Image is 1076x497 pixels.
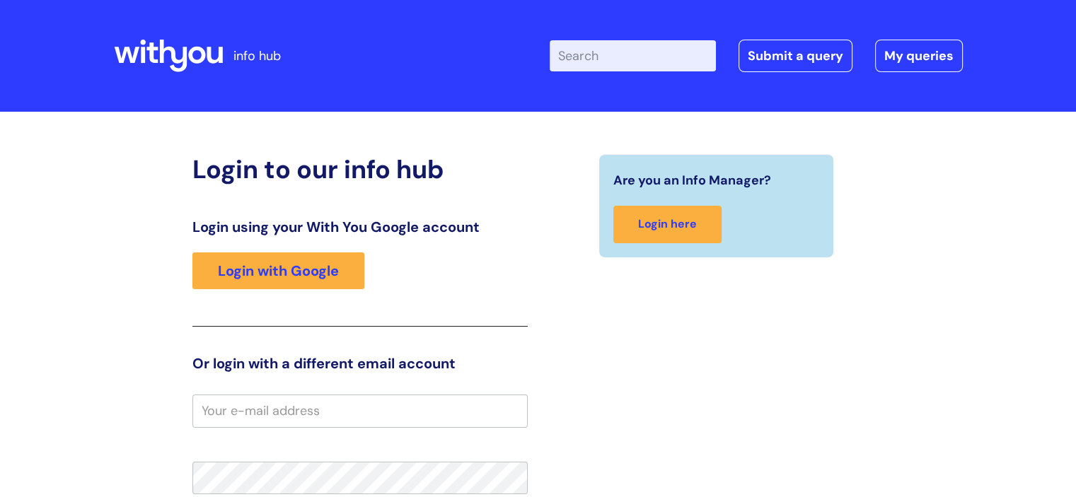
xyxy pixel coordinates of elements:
[192,218,528,235] h3: Login using your With You Google account
[739,40,852,72] a: Submit a query
[192,252,364,289] a: Login with Google
[192,394,528,427] input: Your e-mail address
[613,206,722,243] a: Login here
[192,355,528,372] h3: Or login with a different email account
[233,45,281,67] p: info hub
[550,40,716,71] input: Search
[613,169,771,192] span: Are you an Info Manager?
[875,40,963,72] a: My queries
[192,154,528,185] h2: Login to our info hub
